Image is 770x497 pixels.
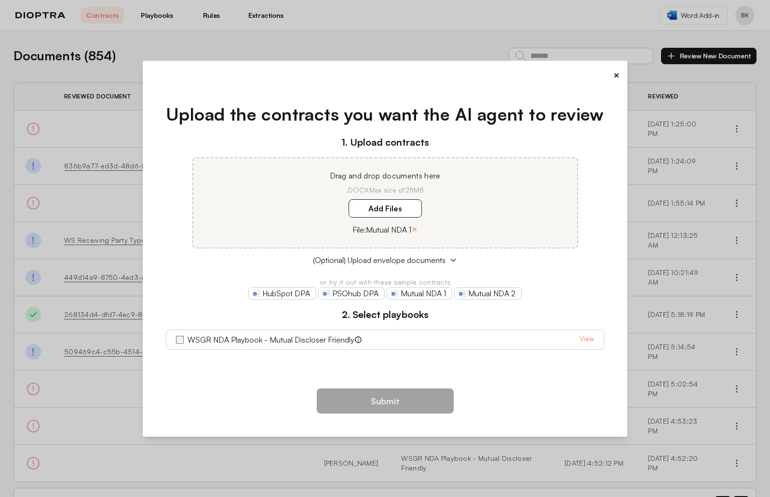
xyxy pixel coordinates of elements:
label: Add Files [349,199,422,218]
a: Mutual NDA 1 [387,287,452,300]
span: (Optional) Upload envelope documents [313,254,446,266]
h3: 1. Upload contracts [166,135,604,150]
button: (Optional) Upload envelope documents [166,254,604,266]
h3: 2. Select playbooks [166,307,604,322]
h1: Upload the contracts you want the AI agent to review [166,101,604,127]
a: PSOhub DPA [318,287,385,300]
button: × [613,69,620,82]
a: HubSpot DPA [248,287,316,300]
label: WSGR NDA Playbook - Mutual Discloser Friendly [188,334,354,345]
p: File: Mutual NDA 1 [352,224,411,235]
button: × [411,222,418,236]
button: Submit [317,388,454,414]
p: .DOCX Max size of 25MB [205,185,566,195]
a: Mutual NDA 2 [454,287,522,300]
p: or try it out with these sample contracts [166,277,604,287]
a: View [580,334,594,345]
p: Drag and drop documents here [205,170,566,181]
